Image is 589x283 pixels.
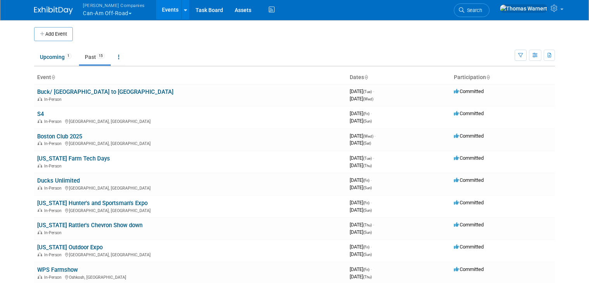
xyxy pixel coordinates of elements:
span: - [371,200,372,205]
a: WPS Farmshow [37,266,78,273]
a: Search [454,3,489,17]
span: Committed [454,244,484,250]
span: In-Person [44,275,64,280]
span: In-Person [44,164,64,169]
span: [PERSON_NAME] Companies [83,1,145,9]
img: In-Person Event [38,208,42,212]
span: [DATE] [350,244,372,250]
span: In-Person [44,252,64,257]
a: Upcoming1 [34,50,77,64]
span: (Thu) [363,275,372,279]
span: Committed [454,155,484,161]
span: [DATE] [350,229,372,235]
span: [DATE] [350,177,372,183]
span: (Sun) [363,252,372,257]
a: [US_STATE] Rattler's Chevron Show down [37,222,143,229]
span: (Sun) [363,208,372,212]
span: In-Person [44,119,64,124]
a: S4 [37,110,44,117]
img: In-Person Event [38,186,42,190]
span: [DATE] [350,96,373,102]
th: Participation [451,71,555,84]
div: [GEOGRAPHIC_DATA], [GEOGRAPHIC_DATA] [37,251,343,257]
span: Committed [454,266,484,272]
div: [GEOGRAPHIC_DATA], [GEOGRAPHIC_DATA] [37,118,343,124]
span: [DATE] [350,266,372,272]
span: (Fri) [363,112,369,116]
span: - [374,133,376,139]
a: Boston Club 2025 [37,133,82,140]
span: Committed [454,177,484,183]
img: In-Person Event [38,97,42,101]
span: Committed [454,110,484,116]
span: Search [464,7,482,13]
div: [GEOGRAPHIC_DATA], [GEOGRAPHIC_DATA] [37,207,343,213]
span: (Wed) [363,97,373,101]
span: In-Person [44,97,64,102]
span: (Wed) [363,134,373,138]
span: (Fri) [363,178,369,183]
img: In-Person Event [38,252,42,256]
div: [GEOGRAPHIC_DATA], [GEOGRAPHIC_DATA] [37,185,343,191]
a: Sort by Participation Type [486,74,490,80]
span: - [371,110,372,116]
span: (Fri) [363,267,369,272]
span: (Thu) [363,164,372,168]
img: In-Person Event [38,119,42,123]
span: 15 [96,53,105,59]
span: - [373,88,374,94]
span: In-Person [44,141,64,146]
span: Committed [454,200,484,205]
span: [DATE] [350,133,376,139]
span: Committed [454,88,484,94]
span: - [371,244,372,250]
span: Committed [454,222,484,228]
img: In-Person Event [38,275,42,279]
img: In-Person Event [38,164,42,167]
span: (Tue) [363,156,372,160]
a: [US_STATE] Farm Tech Days [37,155,110,162]
img: In-Person Event [38,141,42,145]
span: [DATE] [350,88,374,94]
span: [DATE] [350,222,374,228]
span: Committed [454,133,484,139]
th: Dates [347,71,451,84]
span: - [371,177,372,183]
span: [DATE] [350,251,372,257]
span: [DATE] [350,162,372,168]
span: In-Person [44,208,64,213]
span: [DATE] [350,207,372,213]
span: [DATE] [350,118,372,124]
a: [US_STATE] Hunter's and Sportsman's Expo [37,200,148,207]
span: (Sun) [363,230,372,235]
span: - [373,155,374,161]
a: Buck/ [GEOGRAPHIC_DATA] to [GEOGRAPHIC_DATA] [37,88,173,95]
a: Sort by Start Date [364,74,368,80]
span: In-Person [44,186,64,191]
div: [GEOGRAPHIC_DATA], [GEOGRAPHIC_DATA] [37,140,343,146]
span: [DATE] [350,140,371,146]
span: (Sat) [363,141,371,145]
span: [DATE] [350,200,372,205]
span: In-Person [44,230,64,235]
a: Past15 [79,50,111,64]
span: (Sun) [363,119,372,123]
div: Oshkosh, [GEOGRAPHIC_DATA] [37,274,343,280]
span: (Tue) [363,90,372,94]
img: In-Person Event [38,230,42,234]
a: Sort by Event Name [51,74,55,80]
a: [US_STATE] Outdoor Expo [37,244,103,251]
span: [DATE] [350,110,372,116]
img: ExhibitDay [34,7,73,14]
img: Thomas Warnert [500,4,548,13]
span: [DATE] [350,155,374,161]
button: Add Event [34,27,73,41]
span: (Fri) [363,201,369,205]
span: [DATE] [350,185,372,190]
span: [DATE] [350,274,372,280]
th: Event [34,71,347,84]
span: (Sun) [363,186,372,190]
span: (Fri) [363,245,369,249]
span: - [373,222,374,228]
a: Ducks Unlimited [37,177,80,184]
